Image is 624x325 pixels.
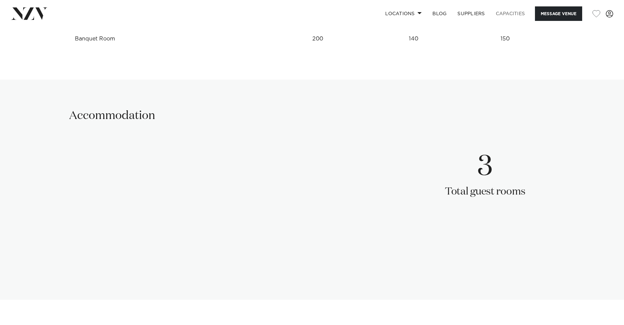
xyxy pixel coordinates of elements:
td: Banquet Room [69,31,264,47]
td: 200 [264,31,371,47]
h2: Accommodation [69,108,155,123]
a: BLOG [427,6,452,21]
p: Total guest rooms [445,185,526,199]
p: 3 [445,148,526,185]
a: SUPPLIERS [452,6,490,21]
a: Locations [380,6,427,21]
img: nzv-logo.png [11,7,48,20]
button: Message Venue [535,6,582,21]
a: Capacities [490,6,531,21]
td: 150 [456,31,555,47]
td: 140 [371,31,456,47]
